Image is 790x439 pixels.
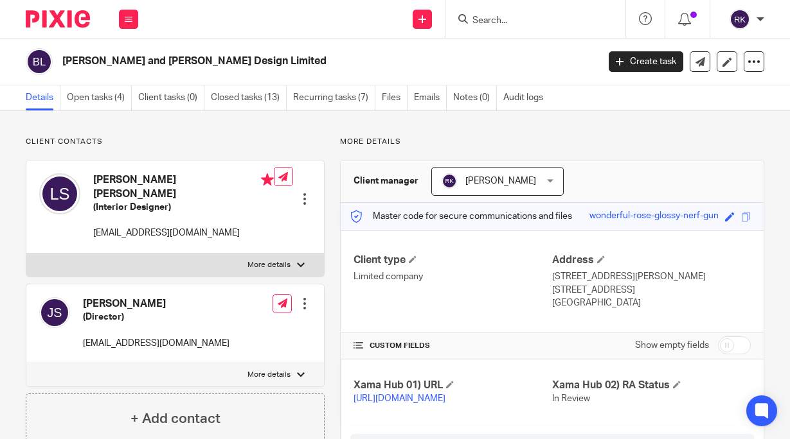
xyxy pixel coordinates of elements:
[354,254,552,267] h4: Client type
[503,85,550,110] a: Audit logs
[354,379,552,392] h4: Xama Hub 01) URL
[211,85,287,110] a: Closed tasks (13)
[261,173,274,186] i: Primary
[247,370,291,380] p: More details
[130,409,220,429] h4: + Add contact
[83,337,229,350] p: [EMAIL_ADDRESS][DOMAIN_NAME]
[83,297,229,311] h4: [PERSON_NAME]
[609,51,683,72] a: Create task
[138,85,204,110] a: Client tasks (0)
[350,210,572,223] p: Master code for secure communications and files
[552,284,751,297] p: [STREET_ADDRESS]
[414,85,447,110] a: Emails
[354,175,418,187] h3: Client manager
[26,48,53,75] img: svg%3E
[26,137,325,147] p: Client contacts
[552,297,751,309] p: [GEOGRAPHIC_DATA]
[465,176,536,185] span: [PERSON_NAME]
[552,254,751,267] h4: Address
[93,227,274,239] p: [EMAIL_ADDRESS][DOMAIN_NAME]
[340,137,764,147] p: More details
[83,311,229,323] h5: (Director)
[67,85,132,110] a: Open tasks (4)
[93,201,274,214] h5: (Interior Designer)
[62,55,484,68] h2: [PERSON_NAME] and [PERSON_NAME] Design Limited
[442,173,457,189] img: svg%3E
[730,9,750,30] img: svg%3E
[39,173,80,214] img: svg%3E
[552,394,590,403] span: In Review
[293,85,375,110] a: Recurring tasks (7)
[635,339,709,352] label: Show empty fields
[382,85,408,110] a: Files
[93,173,274,201] h4: [PERSON_NAME] [PERSON_NAME]
[453,85,497,110] a: Notes (0)
[26,85,60,110] a: Details
[26,10,90,28] img: Pixie
[354,270,552,283] p: Limited company
[354,341,552,351] h4: CUSTOM FIELDS
[247,260,291,270] p: More details
[552,270,751,283] p: [STREET_ADDRESS][PERSON_NAME]
[589,209,719,224] div: wonderful-rose-glossy-nerf-gun
[552,379,751,392] h4: Xama Hub 02) RA Status
[39,297,70,328] img: svg%3E
[471,15,587,27] input: Search
[354,394,445,403] a: [URL][DOMAIN_NAME]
